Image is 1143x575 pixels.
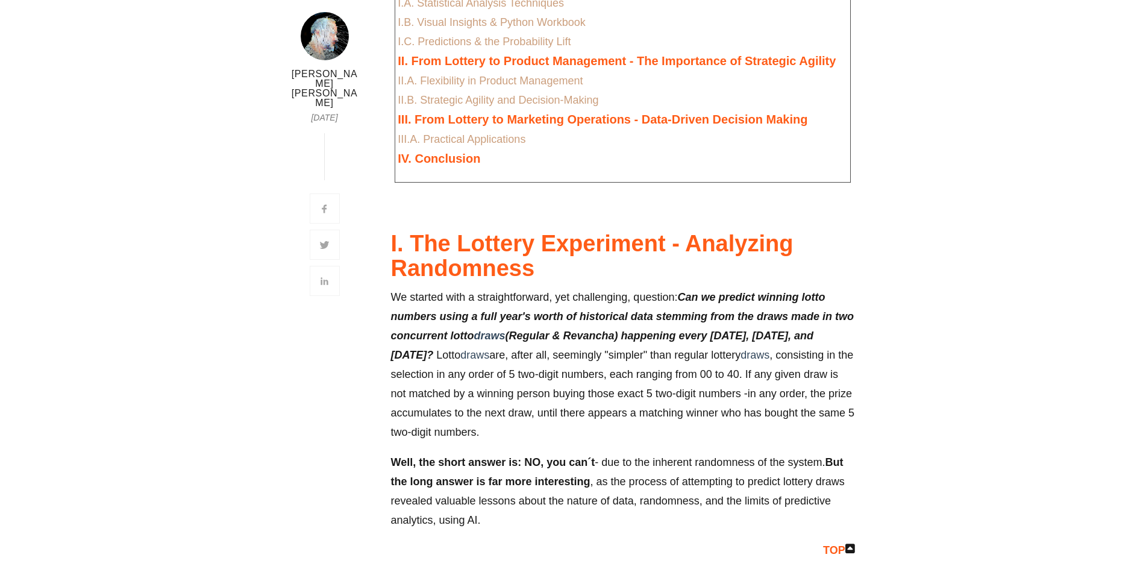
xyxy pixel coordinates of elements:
[398,113,807,126] span: III. From Lottery to Marketing Operations - Data-Driven Decision Making
[289,69,361,108] a: [PERSON_NAME] [PERSON_NAME]
[398,16,586,28] a: I.B. Visual Insights & Python Workbook
[301,12,349,60] img: author
[391,453,855,530] p: - due to the inherent randomness of the system. , as the process of attempting to predict lottery...
[398,36,571,48] a: I.C. Predictions & the Probability Lift
[741,349,769,361] span: draws
[1083,517,1143,575] iframe: Chat Widget
[391,456,595,468] span: Well, the short answer is: NO, you can´t
[391,287,855,442] p: We started with a straightforward, yet challenging, question:
[474,330,506,342] span: draws
[436,349,812,361] span: Lotto are, after all, seemingly "simpler" than regular lottery , consisti
[391,231,855,282] h2: I. The Lottery Experiment - Analyzing Randomness
[391,349,854,438] span: ng in the selection in any order of 5 two-digit numbers, each ranging from 00 to 40. If any given...
[398,94,598,106] a: II.B. Strategic Agility and Decision-Making
[311,112,337,124] time: [DATE]
[398,54,836,68] a: II. From Lottery to Product Management - The Importance of Strategic Agility
[391,330,813,361] span: tto (Regular & Revancha) happening every [DATE], [DATE], and [DATE]?
[398,114,807,126] a: III. From Lottery to Marketing Operations - Data-Driven Decision Making
[823,544,854,556] a: TOP
[460,349,489,361] span: draws
[398,153,480,165] a: IV. Conclusion
[398,152,480,165] span: IV. Conclusion
[398,75,583,87] a: II.A. Flexibility in Product Management
[398,133,525,145] a: III.A. Practical Applications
